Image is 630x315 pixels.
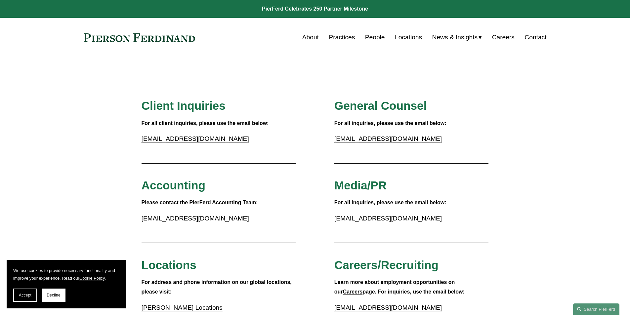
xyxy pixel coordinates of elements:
[142,215,249,222] a: [EMAIL_ADDRESS][DOMAIN_NAME]
[142,304,223,311] a: [PERSON_NAME] Locations
[334,304,442,311] a: [EMAIL_ADDRESS][DOMAIN_NAME]
[362,289,465,295] strong: page. For inquiries, use the email below:
[334,258,439,271] span: Careers/Recruiting
[13,289,37,302] button: Accept
[42,289,65,302] button: Decline
[334,179,387,192] span: Media/PR
[334,200,446,205] strong: For all inquiries, please use the email below:
[334,215,442,222] a: [EMAIL_ADDRESS][DOMAIN_NAME]
[334,99,427,112] span: General Counsel
[142,135,249,142] a: [EMAIL_ADDRESS][DOMAIN_NAME]
[432,31,482,44] a: folder dropdown
[142,279,293,295] strong: For address and phone information on our global locations, please visit:
[492,31,515,44] a: Careers
[334,120,446,126] strong: For all inquiries, please use the email below:
[142,200,258,205] strong: Please contact the PierFerd Accounting Team:
[7,260,126,308] section: Cookie banner
[142,99,226,112] span: Client Inquiries
[334,279,456,295] strong: Learn more about employment opportunities on our
[365,31,385,44] a: People
[79,276,105,281] a: Cookie Policy
[343,289,363,295] a: Careers
[329,31,355,44] a: Practices
[334,135,442,142] a: [EMAIL_ADDRESS][DOMAIN_NAME]
[19,293,31,297] span: Accept
[302,31,319,44] a: About
[142,120,269,126] strong: For all client inquiries, please use the email below:
[47,293,61,297] span: Decline
[13,267,119,282] p: We use cookies to provide necessary functionality and improve your experience. Read our .
[142,258,196,271] span: Locations
[525,31,546,44] a: Contact
[432,32,478,43] span: News & Insights
[573,303,619,315] a: Search this site
[395,31,422,44] a: Locations
[142,179,206,192] span: Accounting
